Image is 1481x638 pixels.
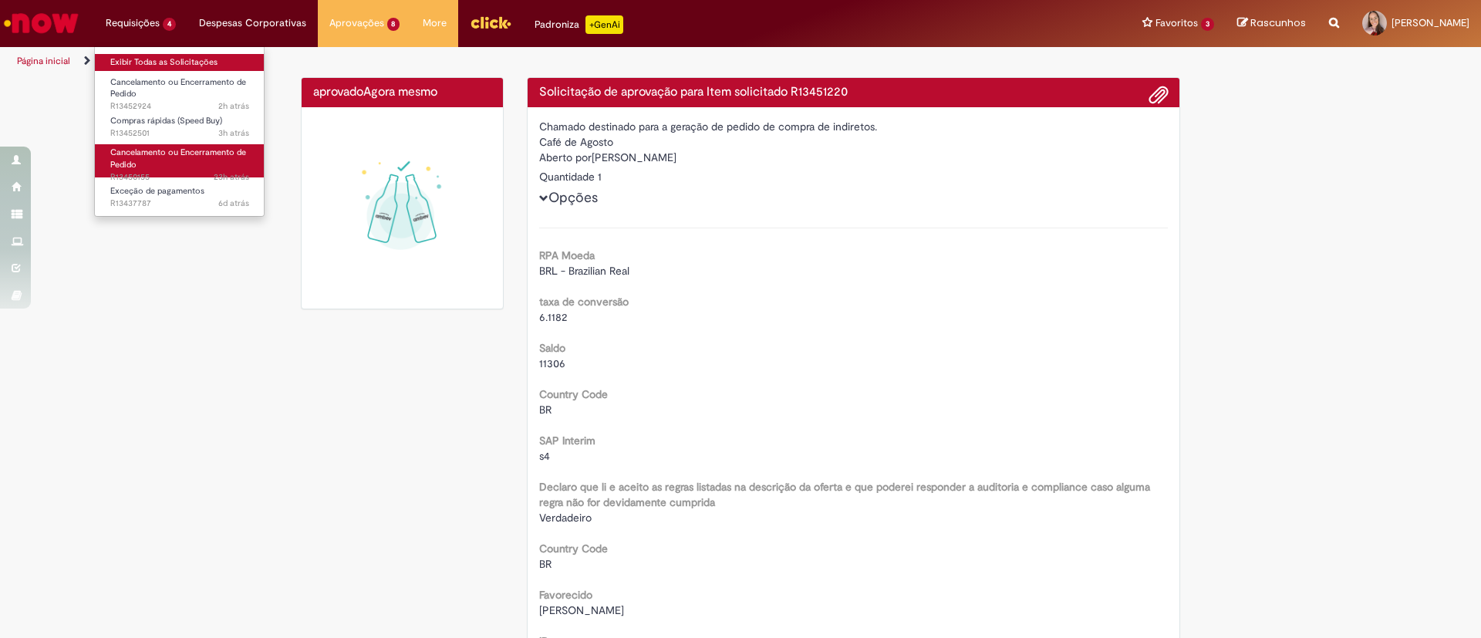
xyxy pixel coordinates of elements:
span: R13437787 [110,197,249,210]
span: Rascunhos [1250,15,1306,30]
time: 26/08/2025 18:09:23 [214,171,249,183]
span: 8 [387,18,400,31]
a: Página inicial [17,55,70,67]
span: 23h atrás [214,171,249,183]
a: Exibir Todas as Solicitações [95,54,265,71]
time: 27/08/2025 14:52:16 [218,100,249,112]
b: SAP Interim [539,434,595,447]
span: R13450155 [110,171,249,184]
span: s4 [539,449,550,463]
span: 6.1182 [539,310,567,324]
span: BRL - Brazilian Real [539,264,629,278]
b: Country Code [539,542,608,555]
div: [PERSON_NAME] [539,150,1169,169]
b: RPA Moeda [539,248,595,262]
span: Cancelamento ou Encerramento de Pedido [110,76,246,100]
div: Chamado destinado para a geração de pedido de compra de indiretos. [539,119,1169,134]
span: More [423,15,447,31]
div: Café de Agosto [539,134,1169,150]
time: 27/08/2025 17:01:52 [363,84,437,100]
span: Aprovações [329,15,384,31]
span: 4 [163,18,176,31]
span: 11306 [539,356,565,370]
span: [PERSON_NAME] [539,603,624,617]
a: Rascunhos [1237,16,1306,31]
span: Verdadeiro [539,511,592,525]
span: BR [539,557,552,571]
label: Aberto por [539,150,592,165]
img: click_logo_yellow_360x200.png [470,11,511,34]
span: Cancelamento ou Encerramento de Pedido [110,147,246,170]
a: Aberto R13452501 : Compras rápidas (Speed Buy) [95,113,265,141]
span: 3h atrás [218,127,249,139]
span: 2h atrás [218,100,249,112]
a: Aberto R13450155 : Cancelamento ou Encerramento de Pedido [95,144,265,177]
div: Padroniza [535,15,623,34]
b: Saldo [539,341,565,355]
b: taxa de conversão [539,295,629,309]
time: 27/08/2025 13:42:55 [218,127,249,139]
span: Compras rápidas (Speed Buy) [110,115,222,127]
b: Country Code [539,387,608,401]
span: Favoritos [1155,15,1198,31]
div: Quantidade 1 [539,169,1169,184]
p: +GenAi [585,15,623,34]
ul: Trilhas de página [12,47,976,76]
span: Agora mesmo [363,84,437,100]
span: Exceção de pagamentos [110,185,204,197]
span: R13452501 [110,127,249,140]
span: Requisições [106,15,160,31]
span: R13452924 [110,100,249,113]
ul: Requisições [94,46,265,217]
b: Favorecido [539,588,592,602]
b: Declaro que li e aceito as regras listadas na descrição da oferta e que poderei responder a audit... [539,480,1150,509]
img: ServiceNow [2,8,81,39]
a: Aberto R13452924 : Cancelamento ou Encerramento de Pedido [95,74,265,107]
span: [PERSON_NAME] [1392,16,1469,29]
time: 21/08/2025 17:28:00 [218,197,249,209]
span: 6d atrás [218,197,249,209]
span: BR [539,403,552,417]
span: 3 [1201,18,1214,31]
h4: Solicitação de aprovação para Item solicitado R13451220 [539,86,1169,100]
h4: aprovado [313,86,491,100]
img: sucesso_1.gif [313,119,491,297]
span: Despesas Corporativas [199,15,306,31]
a: Aberto R13437787 : Exceção de pagamentos [95,183,265,211]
